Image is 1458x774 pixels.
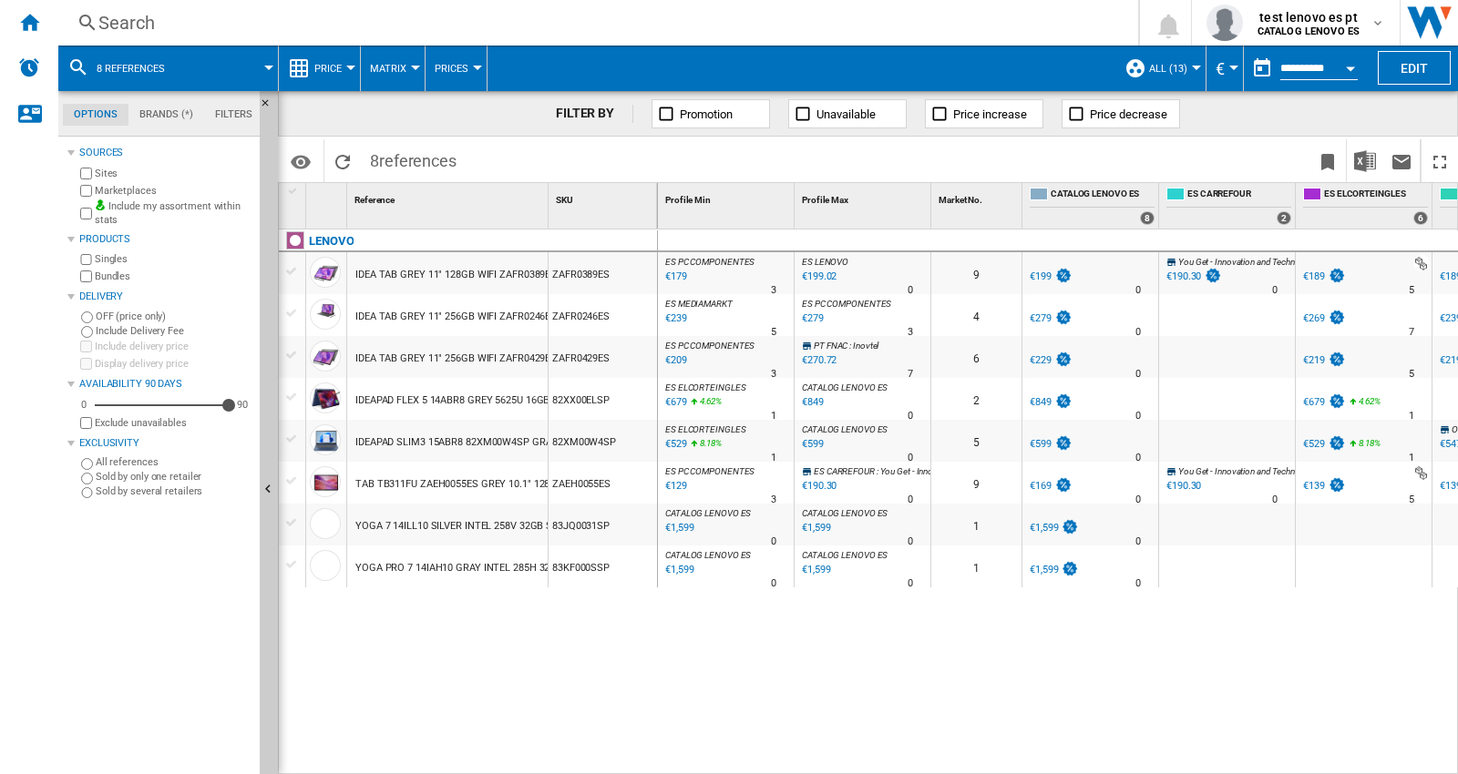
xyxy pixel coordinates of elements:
img: profile.jpg [1206,5,1243,41]
div: Delivery Time : 0 day [908,533,913,551]
button: 8 references [97,46,183,91]
span: Profile Max [802,195,848,205]
div: Delivery Time : 0 day [1135,281,1141,300]
span: 8.18 [1359,438,1375,448]
div: €229 [1030,354,1052,366]
div: Sources [79,146,252,160]
div: Delivery Time : 3 days [771,491,776,509]
img: promotionV3.png [1328,393,1346,409]
input: Include Delivery Fee [81,326,93,338]
div: €1,599 [1027,561,1079,579]
div: Delivery Time : 7 days [908,365,913,383]
div: 90 [232,398,252,412]
div: Exclusivity [79,436,252,451]
div: Delivery Time : 0 day [771,575,776,593]
span: Reference [354,195,395,205]
div: SKU Sort None [552,183,657,211]
div: Delivery Time : 3 days [908,323,913,341]
div: €849 [1027,393,1073,412]
img: promotionV3.png [1054,268,1073,283]
div: Delivery Time : 0 day [908,491,913,509]
div: 6 offers sold by ES ELCORTEINGLES [1413,211,1428,225]
span: ES CARREFOUR [814,466,875,476]
md-menu: Currency [1206,46,1244,91]
img: alerts-logo.svg [18,56,40,78]
div: € [1216,46,1234,91]
div: Delivery Time : 7 days [1409,323,1414,341]
button: Matrix [370,46,416,91]
button: ALL (13) [1149,46,1196,91]
label: OFF (price only) [96,310,252,323]
span: ALL (13) [1149,63,1187,75]
button: Price decrease [1062,99,1180,128]
span: Prices [435,63,468,75]
div: ES CARREFOUR 2 offers sold by ES CARREFOUR [1163,183,1295,229]
md-slider: Availability [95,396,229,414]
div: Delivery Time : 0 day [908,281,913,300]
img: excel-24x24.png [1354,150,1376,172]
label: Include delivery price [95,340,252,353]
div: Delivery Time : 5 days [1409,491,1414,509]
img: promotionV3.png [1054,435,1073,451]
span: ES PC COMPONENTES [665,466,755,476]
div: Profile Min Sort None [662,183,794,211]
input: Include delivery price [80,341,92,352]
span: ES ELCORTEINGLES [665,382,745,392]
i: % [698,435,709,457]
div: Sort None [552,183,657,211]
span: 4.62 [700,396,716,406]
div: Sort None [310,183,346,211]
div: Delivery Time : 0 day [1135,575,1141,593]
span: CATALOG LENOVO ES [1051,188,1155,203]
div: Click to filter on that brand [309,230,354,252]
div: 6 [931,336,1022,378]
span: Promotion [680,107,733,121]
span: references [379,151,457,170]
div: Delivery Time : 0 day [1272,281,1278,300]
div: IDEA TAB GREY 11" 256GB WIFI ZAFR0246ES [355,296,557,338]
div: Reference Sort None [351,183,548,211]
label: Include Delivery Fee [96,324,252,338]
span: CATALOG LENOVO ES [802,550,888,560]
label: Sites [95,167,252,180]
div: €1,599 [1027,519,1079,537]
div: Sort None [935,183,1022,211]
div: €199 [1027,268,1073,286]
span: ES ELCORTEINGLES [1324,188,1428,203]
button: Prices [435,46,477,91]
span: € [1216,59,1225,78]
div: Delivery Time : 0 day [771,533,776,551]
div: ZAFR0429ES [549,336,657,378]
i: % [698,393,709,415]
div: 8 offers sold by CATALOG LENOVO ES [1140,211,1155,225]
div: €269 [1303,312,1325,324]
div: ALL (13) [1124,46,1196,91]
span: CATALOG LENOVO ES [802,424,888,434]
span: SKU [556,195,573,205]
div: Delivery Time : 0 day [908,575,913,593]
div: €599 [1027,435,1073,453]
div: Availability 90 Days [79,377,252,392]
div: €189 [1303,270,1325,282]
img: promotionV3.png [1054,351,1073,367]
img: promotionV3.png [1054,393,1073,409]
div: Last updated : Friday, 5 September 2025 11:04 [799,268,837,286]
img: promotionV3.png [1328,310,1346,325]
div: Last updated : Friday, 5 September 2025 05:54 [662,351,687,370]
img: promotionV3.png [1054,477,1073,493]
div: €190.30 [1164,268,1222,286]
div: Last updated : Friday, 5 September 2025 07:22 [662,310,687,328]
div: €279 [1027,310,1073,328]
div: 0 [77,398,91,412]
span: You Get - Innovation and Technology [1178,257,1317,267]
input: Marketplaces [80,185,92,197]
div: 4 [931,294,1022,336]
span: Market No. [939,195,982,205]
img: promotionV3.png [1061,561,1079,576]
div: Delivery Time : 3 days [771,365,776,383]
input: Sites [80,168,92,179]
div: Last updated : Friday, 5 September 2025 08:47 [662,561,693,579]
button: Edit [1378,51,1451,85]
span: Price increase [953,107,1027,121]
